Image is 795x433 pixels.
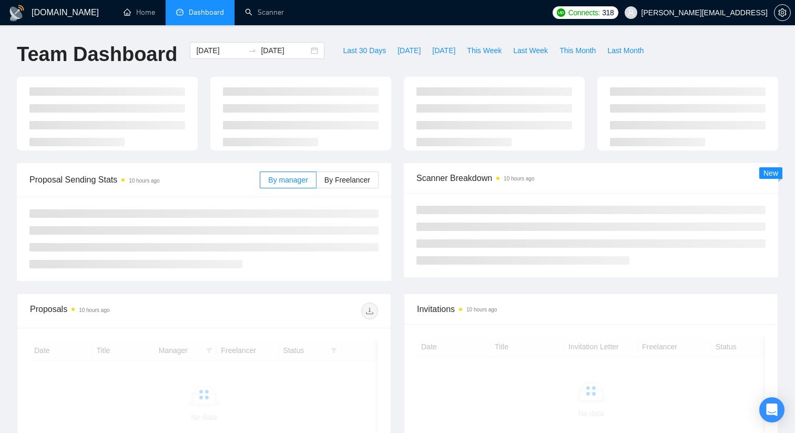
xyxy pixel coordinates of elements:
[17,42,177,67] h1: Team Dashboard
[763,169,778,177] span: New
[261,45,309,56] input: End date
[627,9,635,16] span: user
[29,173,260,186] span: Proposal Sending Stats
[337,42,392,59] button: Last 30 Days
[774,4,791,21] button: setting
[467,45,502,56] span: This Week
[176,8,184,16] span: dashboard
[268,176,308,184] span: By manager
[602,7,614,18] span: 318
[504,176,534,182] time: 10 hours ago
[343,45,386,56] span: Last 30 Days
[426,42,461,59] button: [DATE]
[8,5,25,22] img: logo
[79,307,109,313] time: 10 hours ago
[759,397,784,422] div: Open Intercom Messenger
[248,46,257,55] span: to
[129,178,159,184] time: 10 hours ago
[461,42,507,59] button: This Week
[324,176,370,184] span: By Freelancer
[397,45,421,56] span: [DATE]
[392,42,426,59] button: [DATE]
[774,8,791,17] a: setting
[196,45,244,56] input: Start date
[507,42,554,59] button: Last Week
[245,8,284,17] a: searchScanner
[559,45,596,56] span: This Month
[432,45,455,56] span: [DATE]
[416,172,766,185] span: Scanner Breakdown
[417,303,765,316] span: Invitations
[557,8,565,17] img: upwork-logo.png
[124,8,155,17] a: homeHome
[607,45,644,56] span: Last Month
[466,307,497,313] time: 10 hours ago
[513,45,548,56] span: Last Week
[554,42,602,59] button: This Month
[568,7,600,18] span: Connects:
[602,42,649,59] button: Last Month
[248,46,257,55] span: swap-right
[30,303,204,319] div: Proposals
[189,8,224,17] span: Dashboard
